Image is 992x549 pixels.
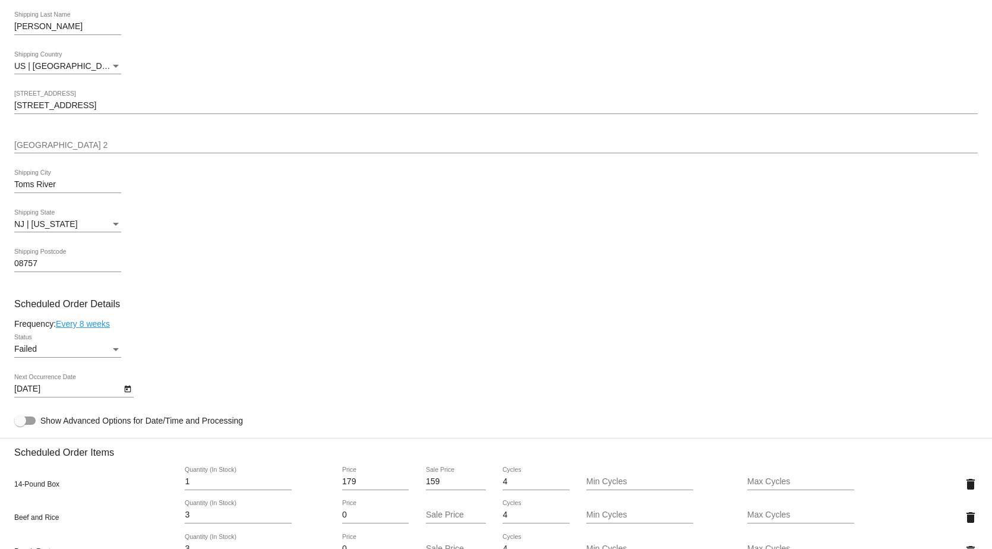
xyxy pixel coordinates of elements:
[503,510,569,520] input: Cycles
[14,345,121,354] mat-select: Status
[747,510,854,520] input: Max Cycles
[56,319,110,329] a: Every 8 weeks
[14,220,121,229] mat-select: Shipping State
[14,513,59,522] span: Beef and Rice
[121,382,134,395] button: Open calendar
[14,319,978,329] div: Frequency:
[426,510,486,520] input: Sale Price
[14,62,121,71] mat-select: Shipping Country
[14,101,978,111] input: Shipping Street 1
[14,384,121,394] input: Next Occurrence Date
[14,219,78,229] span: NJ | [US_STATE]
[14,22,121,31] input: Shipping Last Name
[14,259,121,269] input: Shipping Postcode
[586,510,693,520] input: Min Cycles
[185,510,292,520] input: Quantity (In Stock)
[342,477,409,487] input: Price
[14,298,978,310] h3: Scheduled Order Details
[185,477,292,487] input: Quantity (In Stock)
[963,510,978,525] mat-icon: delete
[503,477,569,487] input: Cycles
[342,510,409,520] input: Price
[14,61,119,71] span: US | [GEOGRAPHIC_DATA]
[14,438,978,458] h3: Scheduled Order Items
[586,477,693,487] input: Min Cycles
[426,477,486,487] input: Sale Price
[14,344,37,354] span: Failed
[14,180,121,190] input: Shipping City
[14,141,978,150] input: Shipping Street 2
[14,480,59,488] span: 14-Pound Box
[747,477,854,487] input: Max Cycles
[963,477,978,491] mat-icon: delete
[40,415,243,427] span: Show Advanced Options for Date/Time and Processing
